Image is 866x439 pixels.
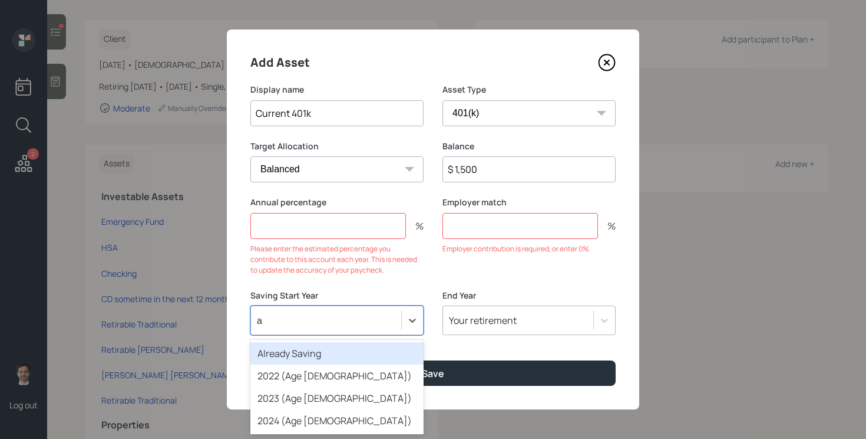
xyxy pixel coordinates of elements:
label: End Year [442,290,616,302]
label: Asset Type [442,84,616,96]
div: Your retirement [449,314,517,327]
h4: Add Asset [250,53,310,72]
div: % [406,221,424,231]
label: Target Allocation [250,140,424,152]
div: Save [422,367,444,380]
label: Saving Start Year [250,290,424,302]
div: 2024 (Age [DEMOGRAPHIC_DATA]) [250,409,424,432]
button: Save [250,361,616,386]
div: % [598,221,616,231]
label: Annual percentage [250,196,424,208]
label: Balance [442,140,616,152]
div: Already Saving [250,342,424,365]
div: Please enter the estimated percentage you contribute to this account each year. This is needed to... [250,244,424,276]
div: 2022 (Age [DEMOGRAPHIC_DATA]) [250,365,424,387]
div: Employer contribution is required, or enter 0% [442,244,616,254]
div: 2023 (Age [DEMOGRAPHIC_DATA]) [250,387,424,409]
label: Display name [250,84,424,96]
label: Employer match [442,196,616,208]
